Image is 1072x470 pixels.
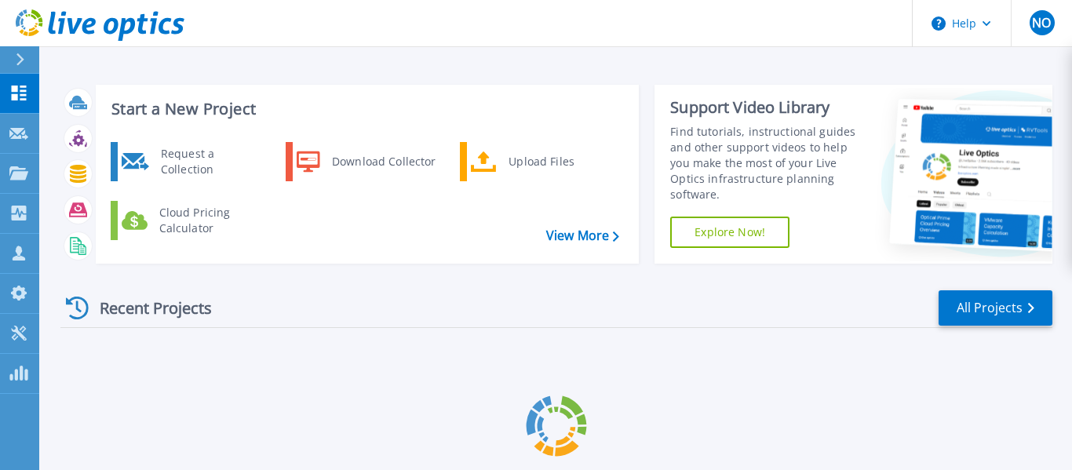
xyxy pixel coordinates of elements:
div: Support Video Library [670,97,868,118]
div: Upload Files [501,146,617,177]
a: View More [546,228,619,243]
div: Find tutorials, instructional guides and other support videos to help you make the most of your L... [670,124,868,202]
span: NO [1032,16,1051,29]
a: Cloud Pricing Calculator [111,201,272,240]
a: Download Collector [286,142,447,181]
div: Cloud Pricing Calculator [151,205,268,236]
div: Recent Projects [60,289,233,327]
a: Explore Now! [670,217,789,248]
a: Request a Collection [111,142,272,181]
h3: Start a New Project [111,100,618,118]
a: All Projects [939,290,1052,326]
div: Download Collector [324,146,443,177]
div: Request a Collection [153,146,268,177]
a: Upload Files [460,142,621,181]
